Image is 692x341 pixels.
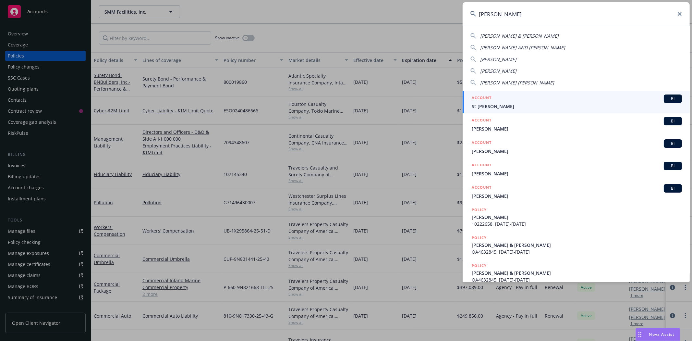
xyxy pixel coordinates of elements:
span: [PERSON_NAME] [480,68,516,74]
span: OA4632845, [DATE]-[DATE] [472,276,682,283]
a: ACCOUNTBI[PERSON_NAME] [463,136,690,158]
div: Drag to move [636,328,644,341]
h5: ACCOUNT [472,117,492,125]
span: BI [666,141,679,146]
input: Search... [463,2,690,26]
a: ACCOUNTBI[PERSON_NAME] [463,181,690,203]
button: Nova Assist [636,328,680,341]
a: POLICY[PERSON_NAME]10222658, [DATE]-[DATE] [463,203,690,231]
span: [PERSON_NAME] & [PERSON_NAME] [480,33,559,39]
span: [PERSON_NAME] [472,170,682,177]
span: [PERSON_NAME] [480,56,516,62]
span: [PERSON_NAME] [PERSON_NAME] [480,80,554,86]
span: [PERSON_NAME] [472,148,682,155]
span: [PERSON_NAME] [472,214,682,221]
h5: ACCOUNT [472,184,492,192]
span: [PERSON_NAME] AND [PERSON_NAME] [480,44,565,51]
a: POLICY[PERSON_NAME] & [PERSON_NAME]OA4632845, [DATE]-[DATE] [463,259,690,287]
h5: ACCOUNT [472,162,492,170]
a: ACCOUNTBI[PERSON_NAME] [463,158,690,181]
h5: ACCOUNT [472,139,492,147]
h5: POLICY [472,262,487,269]
h5: ACCOUNT [472,95,492,102]
span: Nova Assist [649,332,675,337]
a: ACCOUNTBI[PERSON_NAME] [463,113,690,136]
h5: POLICY [472,234,487,241]
span: [PERSON_NAME] & [PERSON_NAME] [472,242,682,248]
span: 10222658, [DATE]-[DATE] [472,221,682,227]
span: St [PERSON_NAME] [472,103,682,110]
a: ACCOUNTBISt [PERSON_NAME] [463,91,690,113]
h5: POLICY [472,207,487,213]
span: BI [666,185,679,191]
span: [PERSON_NAME] [472,125,682,132]
span: BI [666,118,679,124]
span: OA4632845, [DATE]-[DATE] [472,248,682,255]
span: [PERSON_NAME] [472,193,682,199]
span: [PERSON_NAME] & [PERSON_NAME] [472,270,682,276]
span: BI [666,96,679,102]
span: BI [666,163,679,169]
a: POLICY[PERSON_NAME] & [PERSON_NAME]OA4632845, [DATE]-[DATE] [463,231,690,259]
